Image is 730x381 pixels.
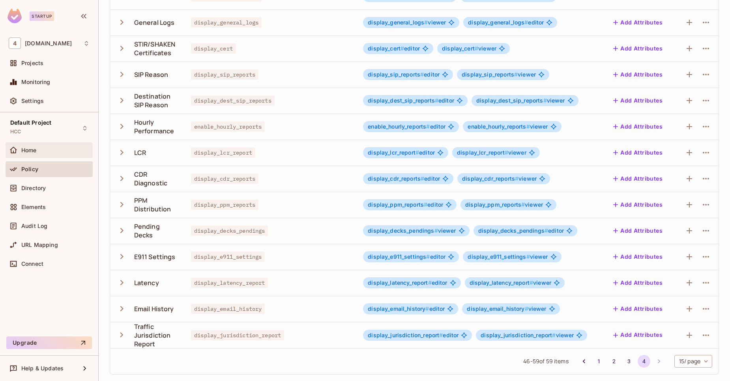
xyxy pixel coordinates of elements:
[368,306,445,312] span: editor
[439,332,443,338] span: #
[610,250,666,263] button: Add Attributes
[526,123,530,130] span: #
[21,204,46,210] span: Elements
[610,276,666,289] button: Add Attributes
[467,305,528,312] span: display_email_history
[526,253,530,260] span: #
[21,98,44,104] span: Settings
[134,148,146,157] div: LCR
[468,19,544,26] span: editor
[610,120,666,133] button: Add Attributes
[468,254,548,260] span: viewer
[435,97,438,104] span: #
[610,68,666,81] button: Add Attributes
[191,252,265,262] span: display_e911_settings
[191,200,258,210] span: display_ppm_reports
[468,253,530,260] span: display_e911_settings
[462,175,518,182] span: display_cdr_reports
[10,129,21,135] span: HCC
[191,17,262,28] span: display_general_logs
[421,175,424,182] span: #
[505,149,508,156] span: #
[9,37,21,49] span: 4
[134,170,178,187] div: CDR Diagnostic
[134,278,159,287] div: Latency
[134,18,175,27] div: General Logs
[368,71,440,78] span: editor
[610,224,666,237] button: Add Attributes
[6,336,92,349] button: Upgrade
[191,121,265,132] span: enable_hourly_reports
[462,71,536,78] span: viewer
[462,71,518,78] span: display_sip_reports
[21,365,64,372] span: Help & Updates
[476,97,565,104] span: viewer
[468,19,528,26] span: display_general_logs
[424,19,428,26] span: #
[462,176,537,182] span: viewer
[623,355,635,368] button: Go to page 3
[457,149,526,156] span: viewer
[426,253,430,260] span: #
[543,97,547,104] span: #
[191,330,284,340] span: display_jurisdiction_report
[368,176,440,182] span: editor
[368,19,446,26] span: viewer
[467,306,546,312] span: viewer
[521,201,525,208] span: #
[21,79,51,85] span: Monitoring
[368,305,429,312] span: display_email_history
[401,45,404,52] span: #
[368,332,459,338] span: editor
[524,19,528,26] span: #
[610,198,666,211] button: Add Attributes
[191,69,258,80] span: display_sip_reports
[368,228,456,234] span: viewer
[368,123,430,130] span: enable_hourly_reports
[420,71,424,78] span: #
[7,9,22,23] img: SReyMgAAAABJRU5ErkJggg==
[368,149,435,156] span: editor
[21,185,46,191] span: Directory
[593,355,605,368] button: Go to page 1
[30,11,54,21] div: Startup
[610,94,666,107] button: Add Attributes
[134,92,178,109] div: Destination SIP Reason
[191,43,236,54] span: display_cert
[610,303,666,315] button: Add Attributes
[21,261,43,267] span: Connect
[442,45,496,52] span: viewer
[134,304,174,313] div: Email History
[21,166,38,172] span: Policy
[416,149,419,156] span: #
[368,45,420,52] span: editor
[465,201,525,208] span: display_ppm_reports
[545,227,548,234] span: #
[368,97,438,104] span: display_dest_sip_reports
[424,201,427,208] span: #
[638,355,650,368] button: page 4
[134,40,178,57] div: STIR/SHAKEN Certificates
[134,322,178,348] div: Traffic Jurisdiction Report
[134,70,168,79] div: SIP Reason
[368,149,419,156] span: display_lcr_report
[434,227,438,234] span: #
[610,172,666,185] button: Add Attributes
[470,280,551,286] span: viewer
[368,227,438,234] span: display_decks_pendings
[368,254,445,260] span: editor
[468,123,548,130] span: viewer
[428,279,432,286] span: #
[481,332,556,338] span: display_jurisdiction_report
[674,355,712,368] div: 15 / page
[608,355,620,368] button: Go to page 2
[191,226,268,236] span: display_decks_pendings
[134,222,178,239] div: Pending Decks
[134,196,178,213] div: PPM Distribution
[465,202,543,208] span: viewer
[368,71,424,78] span: display_sip_reports
[525,305,528,312] span: #
[530,279,533,286] span: #
[481,332,574,338] span: viewer
[478,228,564,234] span: editor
